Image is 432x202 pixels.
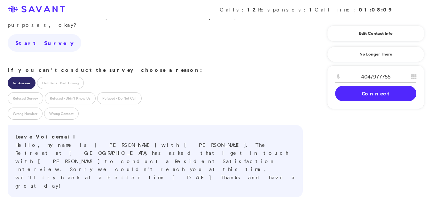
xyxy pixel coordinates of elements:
[335,86,416,101] a: Connect
[335,28,416,39] a: Edit Contact Info
[45,92,96,104] label: Refused - Didn't Know Us
[15,133,78,140] strong: Leave Voicemail
[15,133,295,190] p: Hello, my name is [PERSON_NAME] with [PERSON_NAME]. The Retreat at [GEOGRAPHIC_DATA] has asked th...
[44,108,79,120] label: Wrong Contact
[97,92,142,104] label: Refused - Do Not Call
[8,92,43,104] label: Refused Survey
[8,34,81,52] a: Start Survey
[247,6,258,13] strong: 12
[327,46,424,62] a: No Longer There
[8,108,43,120] label: Wrong Number
[8,66,202,73] strong: If you can't conduct the survey choose a reason:
[359,6,392,13] strong: 01:08:09
[8,77,35,89] label: No Answer
[309,6,315,13] strong: 1
[37,77,84,89] label: Call Back - Bad Timing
